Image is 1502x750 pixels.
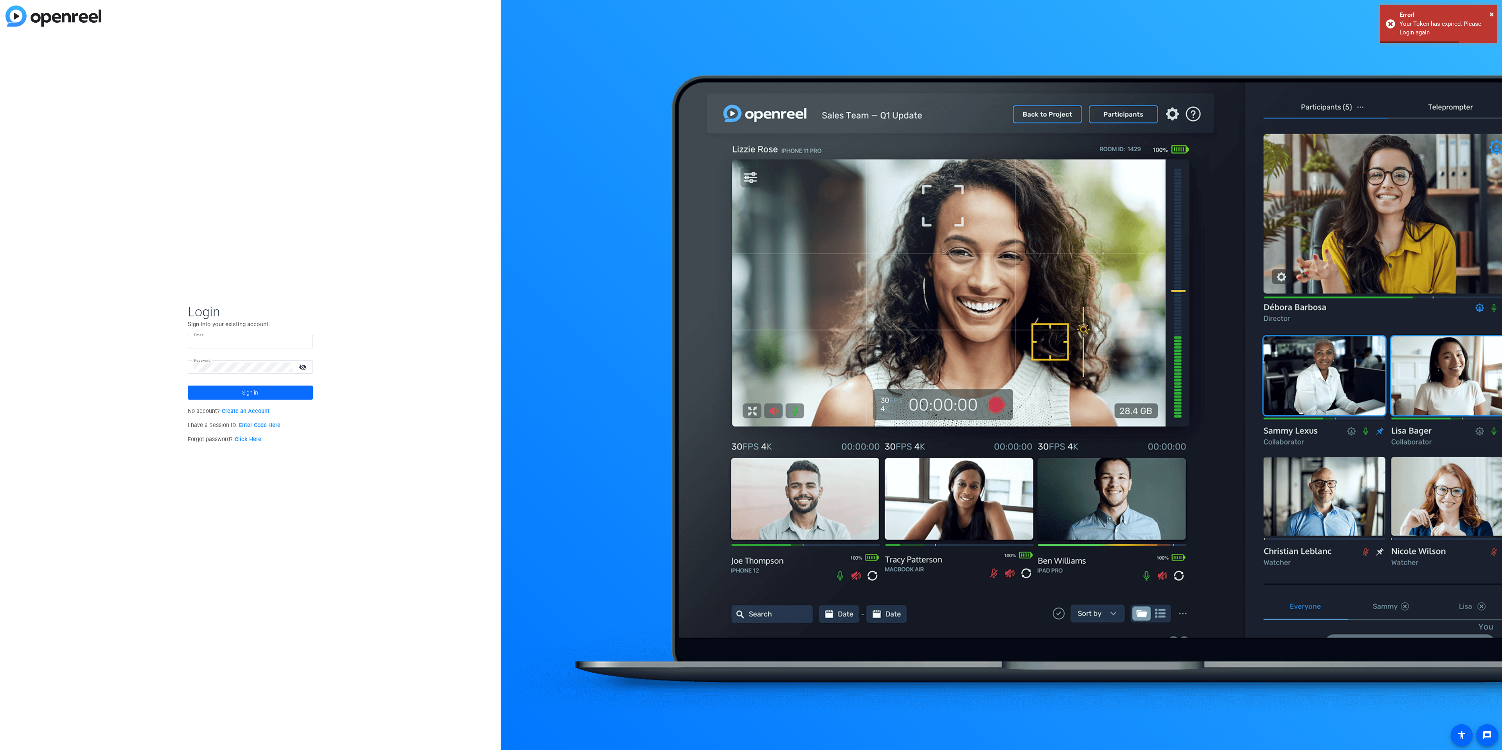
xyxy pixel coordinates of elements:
div: Error! [1400,11,1491,20]
span: × [1489,9,1494,19]
button: Sign in [188,386,313,400]
mat-icon: visibility_off [294,361,313,373]
a: Enter Code Here [239,422,280,429]
span: Forgot password? [188,436,261,443]
span: Sign in [242,383,258,402]
span: No account? [188,408,269,414]
div: Your Token has expired. Please Login again [1400,20,1491,37]
input: Enter Email Address [194,337,307,346]
mat-label: Password [194,358,211,362]
p: Sign into your existing account. [188,320,313,328]
img: blue-gradient.svg [5,5,101,27]
span: I have a Session ID. [188,422,280,429]
a: Click Here [235,436,261,443]
a: Create an Account [222,408,269,414]
mat-icon: accessibility [1457,730,1466,740]
span: Login [188,303,313,320]
button: Close [1489,8,1494,20]
mat-icon: message [1482,730,1492,740]
mat-label: Email [194,333,204,337]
